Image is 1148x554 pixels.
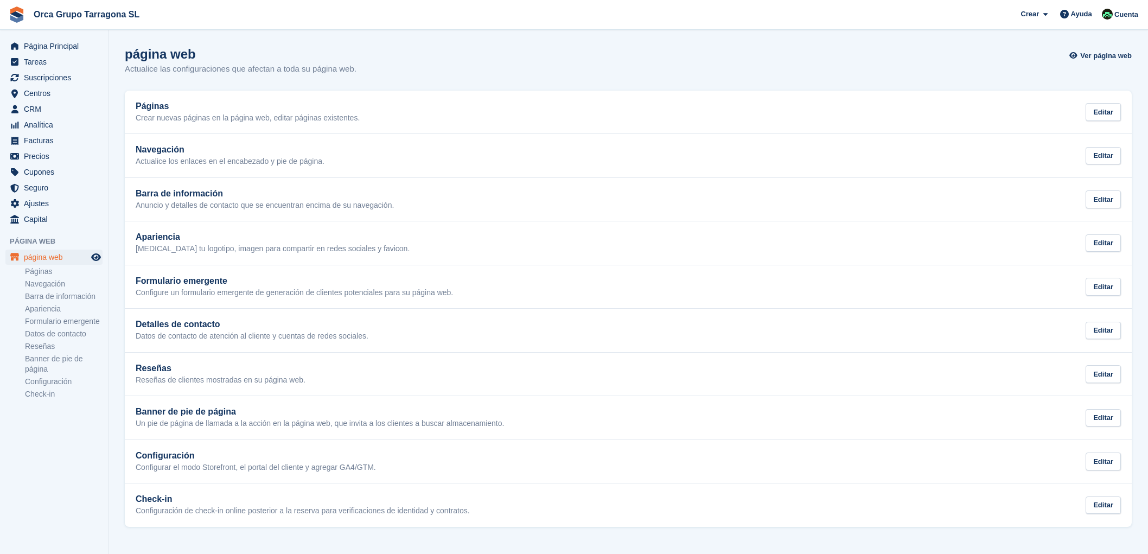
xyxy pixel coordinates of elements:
h2: Detalles de contacto [136,320,368,329]
span: Página web [10,236,108,247]
a: menu [5,164,103,180]
a: Check-in [25,389,103,399]
a: Formulario emergente [25,316,103,327]
a: Configuración Configurar el modo Storefront, el portal del cliente y agregar GA4/GTM. Editar [125,440,1132,483]
span: Ver página web [1080,50,1132,61]
span: Ajustes [24,196,89,211]
p: Reseñas de clientes mostradas en su página web. [136,375,305,385]
div: Editar [1086,234,1121,252]
span: Analítica [24,117,89,132]
a: Páginas Crear nuevas páginas en la página web, editar páginas existentes. Editar [125,91,1132,134]
h1: página web [125,47,356,61]
span: Ayuda [1071,9,1092,20]
img: stora-icon-8386f47178a22dfd0bd8f6a31ec36ba5ce8667c1dd55bd0f319d3a0aa187defe.svg [9,7,25,23]
span: Centros [24,86,89,101]
a: menu [5,196,103,211]
a: menu [5,70,103,85]
h2: Apariencia [136,232,410,242]
a: menu [5,86,103,101]
span: Cupones [24,164,89,180]
span: Tareas [24,54,89,69]
span: Suscripciones [24,70,89,85]
span: página web [24,250,89,265]
h2: Check-in [136,494,470,504]
p: Datos de contacto de atención al cliente y cuentas de redes sociales. [136,332,368,341]
div: Editar [1086,409,1121,427]
a: Ver página web [1072,47,1132,65]
h2: Formulario emergente [136,276,453,286]
span: Seguro [24,180,89,195]
a: Detalles de contacto Datos de contacto de atención al cliente y cuentas de redes sociales. Editar [125,309,1132,352]
span: Capital [24,212,89,227]
p: Un pie de página de llamada a la acción en la página web, que invita a los clientes a buscar alma... [136,419,504,429]
p: Crear nuevas páginas en la página web, editar páginas existentes. [136,113,360,123]
h2: Barra de información [136,189,394,199]
a: Configuración [25,377,103,387]
p: Anuncio y detalles de contacto que se encuentran encima de su navegación. [136,201,394,211]
span: Cuenta [1114,9,1138,20]
span: CRM [24,101,89,117]
a: Reseñas [25,341,103,352]
a: Banner de pie de página [25,354,103,374]
a: menu [5,39,103,54]
span: Facturas [24,133,89,148]
div: Editar [1086,365,1121,383]
h2: Configuración [136,451,376,461]
div: Editar [1086,103,1121,121]
span: Crear [1021,9,1039,20]
span: Página Principal [24,39,89,54]
div: Editar [1086,147,1121,165]
span: Precios [24,149,89,164]
div: Editar [1086,190,1121,208]
div: Editar [1086,278,1121,296]
img: Tania [1102,9,1113,20]
a: menu [5,133,103,148]
a: Navegación Actualice los enlaces en el encabezado y pie de página. Editar [125,134,1132,177]
a: Datos de contacto [25,329,103,339]
a: Check-in Configuración de check-in online posterior a la reserva para verificaciones de identidad... [125,483,1132,527]
p: [MEDICAL_DATA] tu logotipo, imagen para compartir en redes sociales y favicon. [136,244,410,254]
a: Reseñas Reseñas de clientes mostradas en su página web. Editar [125,353,1132,396]
a: menu [5,180,103,195]
p: Configuración de check-in online posterior a la reserva para verificaciones de identidad y contra... [136,506,470,516]
div: Editar [1086,453,1121,470]
a: menu [5,117,103,132]
a: Navegación [25,279,103,289]
a: Vista previa de la tienda [90,251,103,264]
div: Editar [1086,322,1121,340]
p: Actualice los enlaces en el encabezado y pie de página. [136,157,324,167]
a: menu [5,212,103,227]
a: Barra de información [25,291,103,302]
a: Páginas [25,266,103,277]
a: menu [5,149,103,164]
a: Banner de pie de página Un pie de página de llamada a la acción en la página web, que invita a lo... [125,396,1132,440]
p: Actualice las configuraciones que afectan a toda su página web. [125,63,356,75]
a: menu [5,101,103,117]
p: Configurar el modo Storefront, el portal del cliente y agregar GA4/GTM. [136,463,376,473]
p: Configure un formulario emergente de generación de clientes potenciales para su página web. [136,288,453,298]
a: Barra de información Anuncio y detalles de contacto que se encuentran encima de su navegación. Ed... [125,178,1132,221]
a: Apariencia [MEDICAL_DATA] tu logotipo, imagen para compartir en redes sociales y favicon. Editar [125,221,1132,265]
h2: Reseñas [136,364,305,373]
a: Orca Grupo Tarragona SL [29,5,144,23]
h2: Navegación [136,145,324,155]
a: menú [5,250,103,265]
h2: Banner de pie de página [136,407,504,417]
div: Editar [1086,496,1121,514]
a: Formulario emergente Configure un formulario emergente de generación de clientes potenciales para... [125,265,1132,309]
a: menu [5,54,103,69]
h2: Páginas [136,101,360,111]
a: Apariencia [25,304,103,314]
